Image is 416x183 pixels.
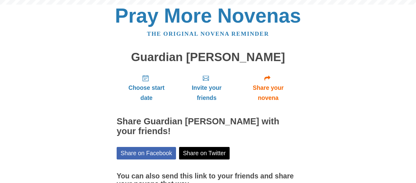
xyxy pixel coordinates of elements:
a: Share on Twitter [179,147,230,159]
a: Invite your friends [176,70,237,106]
a: Share your novena [237,70,299,106]
a: The original novena reminder [147,31,269,37]
span: Choose start date [123,83,170,103]
a: Choose start date [117,70,176,106]
h1: Guardian [PERSON_NAME] [117,51,299,64]
span: Share your novena [243,83,293,103]
a: Pray More Novenas [115,4,301,27]
span: Invite your friends [182,83,231,103]
h2: Share Guardian [PERSON_NAME] with your friends! [117,117,299,136]
a: Share on Facebook [117,147,176,159]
